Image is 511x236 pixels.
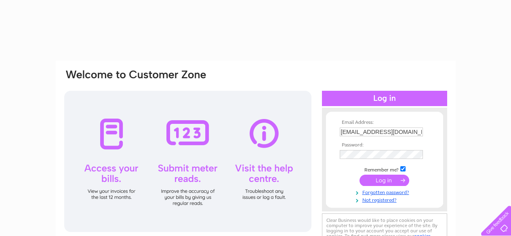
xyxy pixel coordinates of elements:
th: Email Address: [338,120,431,125]
td: Remember me? [338,165,431,173]
input: Submit [360,175,409,186]
a: Forgotten password? [340,188,431,196]
a: Not registered? [340,196,431,203]
th: Password: [338,142,431,148]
